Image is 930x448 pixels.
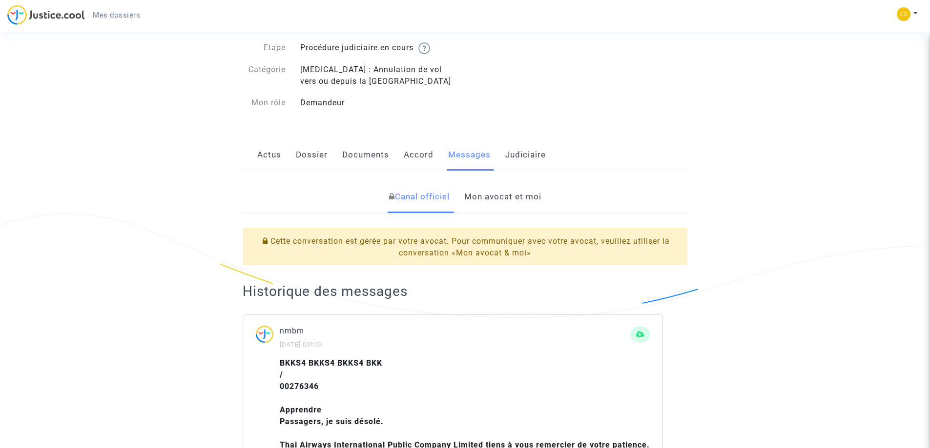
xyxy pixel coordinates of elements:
[280,358,382,368] b: BKKS4 BKKS4 BKKS4 BKK
[280,404,650,416] div: Apprendre
[296,139,328,171] a: Dossier
[404,139,434,171] a: Accord
[464,181,541,213] a: Mon avocat et moi
[280,341,322,348] small: [DATE] 03h09
[448,139,491,171] a: Messages
[243,228,687,265] div: Cette conversation est gérée par votre avocat. Pour communiquer avec votre avocat, veuillez utili...
[280,382,319,391] b: 00276346
[280,325,630,337] p: nmbm
[293,64,465,87] div: [MEDICAL_DATA] : Annulation de vol vers ou depuis la [GEOGRAPHIC_DATA]
[235,42,293,54] div: Etape
[7,5,85,25] img: jc-logo.svg
[293,42,465,54] div: Procédure judiciaire en cours
[418,42,430,54] img: help.svg
[93,11,140,19] span: Mes dossiers
[257,139,281,171] a: Actus
[280,417,384,426] b: Passagers, je suis désolé.
[342,139,389,171] a: Documents
[255,325,280,350] img: ...
[85,8,148,22] a: Mes dossiers
[389,181,450,213] a: Canal officiel
[897,7,910,21] img: 3b0e4dd542e63d4ecd2a5b1a61ccf636
[235,97,293,109] div: Mon rôle
[280,370,283,379] b: /
[235,64,293,87] div: Catégorie
[293,97,465,109] div: Demandeur
[505,139,546,171] a: Judiciaire
[243,283,687,300] h2: Historique des messages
